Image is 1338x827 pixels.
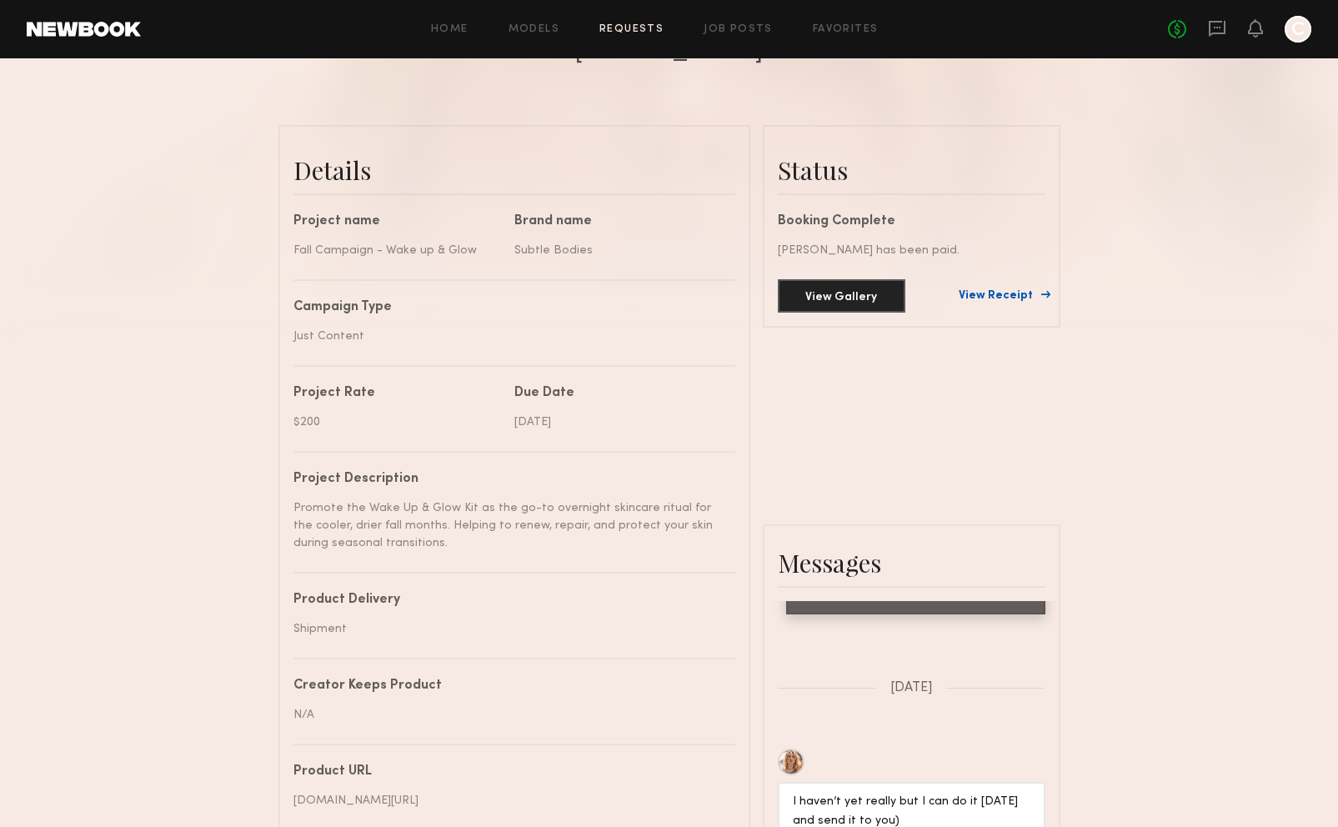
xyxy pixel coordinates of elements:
div: Brand name [514,215,723,228]
div: Product Delivery [293,594,723,607]
div: Project Rate [293,387,502,400]
div: Promote the Wake Up & Glow Kit as the go-to overnight skincare ritual for the cooler, drier fall ... [293,499,723,552]
span: [DATE] [890,681,933,695]
div: Campaign Type [293,301,723,314]
div: N/A [293,706,502,724]
a: Job Posts [704,24,773,35]
div: Status [778,153,1045,187]
div: Product URL [293,765,723,779]
div: Shipment [293,620,723,638]
div: Fall Campaign - Wake up & Glow [293,242,502,259]
a: Models [509,24,559,35]
div: [DATE] [514,413,723,431]
div: Project name [293,215,502,228]
div: Subtle Bodies [514,242,723,259]
div: Creator Keeps Product [293,679,502,693]
div: Messages [778,546,1045,579]
a: Home [431,24,469,35]
div: $200 [293,413,502,431]
div: Just Content [293,328,723,345]
div: Due Date [514,387,723,400]
a: Requests [599,24,664,35]
div: Booking Complete [778,215,1045,228]
div: [DOMAIN_NAME][URL] [293,792,723,809]
div: [PERSON_NAME] has been paid. [778,242,1045,259]
button: View Gallery [778,279,905,313]
div: Details [293,153,735,187]
a: View Receipt [959,290,1045,302]
a: Favorites [813,24,879,35]
div: Project Description [293,473,723,486]
a: C [1285,16,1311,43]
